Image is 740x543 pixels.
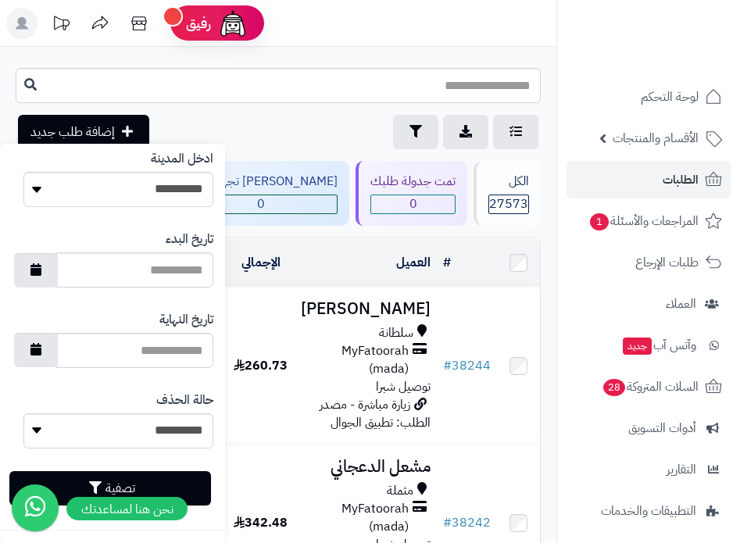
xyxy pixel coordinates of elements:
[667,459,696,480] span: التقارير
[590,213,609,230] span: 1
[166,230,213,248] label: تاريخ البدء
[301,300,431,318] h3: [PERSON_NAME]
[387,482,413,500] span: مثملة
[567,78,731,116] a: لوحة التحكم
[379,324,413,342] span: سلطانة
[156,391,213,409] label: حالة الحذف
[151,150,213,168] label: ادخل المدينة
[186,14,211,33] span: رفيق
[443,513,452,532] span: #
[241,253,281,272] a: الإجمالي
[443,513,491,532] a: #38242
[371,195,455,213] span: 0
[320,395,431,432] span: زيارة مباشرة - مصدر الطلب: تطبيق الجوال
[567,368,731,405] a: السلات المتروكة28
[489,195,528,213] span: 27573
[634,44,725,77] img: logo-2.png
[641,86,699,108] span: لوحة التحكم
[396,253,431,272] a: العميل
[601,500,696,522] span: التطبيقات والخدمات
[352,161,470,226] a: تمت جدولة طلبك 0
[613,127,699,149] span: الأقسام والمنتجات
[567,492,731,530] a: التطبيقات والخدمات
[166,161,352,226] a: [PERSON_NAME] تجهيز طلبك 0
[217,8,248,39] img: ai-face.png
[588,210,699,232] span: المراجعات والأسئلة
[9,471,211,505] button: تصفية
[567,161,731,198] a: الطلبات
[443,356,491,375] a: #38244
[184,195,337,213] span: 0
[567,244,731,281] a: طلبات الإرجاع
[603,379,625,396] span: 28
[443,356,452,375] span: #
[628,417,696,439] span: أدوات التسويق
[18,115,149,149] a: إضافة طلب جديد
[301,342,409,378] span: MyFatoorah (mada)
[602,376,699,398] span: السلات المتروكة
[567,327,731,364] a: وآتس آبجديد
[635,252,699,273] span: طلبات الإرجاع
[623,338,652,355] span: جديد
[370,173,456,191] div: تمت جدولة طلبك
[301,500,409,536] span: MyFatoorah (mada)
[301,458,431,476] h3: مشعل الدعجاني
[41,8,80,43] a: تحديثات المنصة
[666,293,696,315] span: العملاء
[159,311,213,329] label: تاريخ النهاية
[488,173,529,191] div: الكل
[470,161,544,226] a: الكل27573
[567,409,731,447] a: أدوات التسويق
[567,285,731,323] a: العملاء
[567,202,731,240] a: المراجعات والأسئلة1
[621,334,696,356] span: وآتس آب
[184,173,338,191] div: [PERSON_NAME] تجهيز طلبك
[234,356,288,375] span: 260.73
[234,513,288,532] span: 342.48
[30,123,115,141] span: إضافة طلب جديد
[663,169,699,191] span: الطلبات
[443,253,451,272] a: #
[567,451,731,488] a: التقارير
[376,377,431,396] span: توصيل شبرا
